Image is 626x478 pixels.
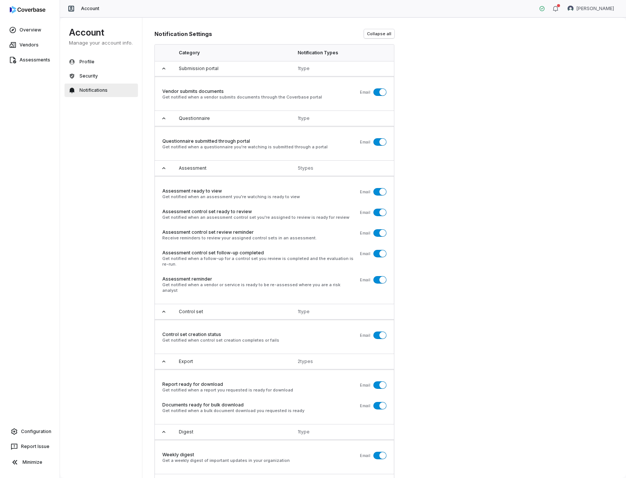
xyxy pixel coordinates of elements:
[162,276,354,282] p: Assessment reminder
[81,6,99,12] span: Account
[64,55,138,69] button: Profile
[360,277,370,283] span: email
[360,210,370,215] span: email
[162,452,354,458] p: Weekly digest
[162,381,354,387] p: Report ready for download
[173,45,292,61] th: Category
[162,282,354,296] p: Get notified when a vendor or service is ready to be re-assessed where you are a risk analyst
[64,84,138,97] button: Notifications
[162,209,354,215] p: Assessment control set ready to review
[162,332,354,338] p: Control set creation status
[69,27,133,39] h1: Account
[162,215,354,223] p: Get notified when an assessment control set you're assigned to review is ready for review
[360,453,370,459] span: email
[79,73,98,79] span: Security
[298,165,388,171] div: 5 type s
[162,188,354,194] p: Assessment ready to view
[179,429,286,435] div: Digest
[162,194,354,203] p: Get notified when an assessment you're watching is ready to view
[298,115,388,121] div: 1 type
[64,69,138,83] button: Security
[298,66,388,72] div: 1 type
[360,230,370,236] span: email
[360,189,370,195] span: email
[179,358,286,364] div: Export
[162,229,354,235] p: Assessment control set review reminder
[162,94,354,103] p: Get notified when a vendor submits documents through the Coverbase portal
[298,429,388,435] div: 1 type
[162,138,354,144] p: Questionnaire submitted through portal
[162,387,354,396] p: Get notified when a report you requested is ready for download
[3,425,57,438] a: Configuration
[1,53,58,67] a: Assessments
[298,309,388,315] div: 1 type
[162,408,354,417] p: Get notified when a bulk document download you requested is ready
[360,382,370,388] span: email
[1,38,58,52] a: Vendors
[3,455,57,470] button: Minimize
[298,358,388,364] div: 2 type s
[292,45,394,61] th: Notification Types
[563,3,619,14] button: Ryan Jenkins avatar[PERSON_NAME]
[360,90,370,95] span: email
[162,402,354,408] p: Documents ready for bulk download
[162,88,354,94] p: Vendor submits documents
[69,39,133,46] p: Manage your account info.
[360,139,370,145] span: email
[162,144,354,153] p: Get notified when a questionnaire you're watching is submitted through a portal
[162,338,354,346] p: Get notified when control set creation completes or fails
[1,23,58,37] a: Overview
[79,87,108,93] span: Notifications
[568,6,574,12] img: Ryan Jenkins avatar
[162,256,354,270] p: Get notified when a follow-up for a control set you review is completed and the evaluation is re-...
[360,403,370,409] span: email
[179,309,286,315] div: Control set
[79,59,94,65] span: Profile
[179,66,286,72] div: Submission portal
[154,30,212,38] p: Notification Settings
[360,333,370,338] span: email
[179,165,286,171] div: Assessment
[577,6,614,12] span: [PERSON_NAME]
[162,250,354,256] p: Assessment control set follow-up completed
[162,458,354,466] p: Get a weekly digest of important updates in your organization
[162,235,354,244] p: Receive reminders to review your assigned control sets in an assessment.
[3,440,57,453] button: Report Issue
[10,6,45,13] img: logo-D7KZi-bG.svg
[179,115,286,121] div: Questionnaire
[360,251,370,257] span: email
[364,29,394,38] button: Collapse all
